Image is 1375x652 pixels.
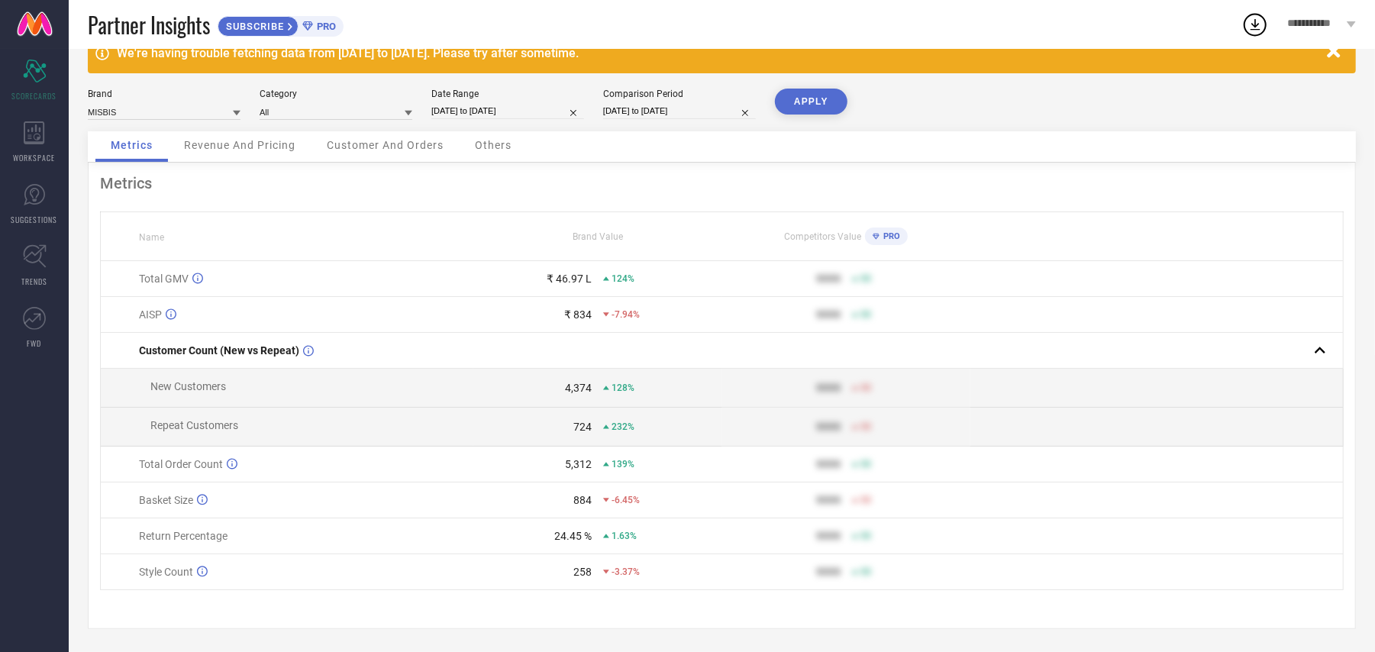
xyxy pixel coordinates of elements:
[860,382,871,393] span: 50
[816,421,841,433] div: 9999
[139,273,189,285] span: Total GMV
[88,9,210,40] span: Partner Insights
[260,89,412,99] div: Category
[139,530,228,542] span: Return Percentage
[860,421,871,432] span: 50
[784,231,861,242] span: Competitors Value
[111,139,153,151] span: Metrics
[21,276,47,287] span: TRENDS
[88,89,240,99] div: Brand
[150,380,226,392] span: New Customers
[218,12,344,37] a: SUBSCRIBEPRO
[612,566,640,577] span: -3.37%
[612,495,640,505] span: -6.45%
[573,566,592,578] div: 258
[816,494,841,506] div: 9999
[117,46,1319,60] div: We're having trouble fetching data from [DATE] to [DATE]. Please try after sometime.
[565,458,592,470] div: 5,312
[603,103,756,119] input: Select comparison period
[139,458,223,470] span: Total Order Count
[218,21,288,32] span: SUBSCRIBE
[612,273,634,284] span: 124%
[11,214,58,225] span: SUGGESTIONS
[612,382,634,393] span: 128%
[816,382,841,394] div: 9999
[327,139,444,151] span: Customer And Orders
[564,308,592,321] div: ₹ 834
[775,89,847,115] button: APPLY
[860,273,871,284] span: 50
[612,309,640,320] span: -7.94%
[860,531,871,541] span: 50
[475,139,512,151] span: Others
[12,90,57,102] span: SCORECARDS
[816,308,841,321] div: 9999
[860,495,871,505] span: 50
[612,459,634,470] span: 139%
[139,232,164,243] span: Name
[139,308,162,321] span: AISP
[547,273,592,285] div: ₹ 46.97 L
[139,566,193,578] span: Style Count
[14,152,56,163] span: WORKSPACE
[603,89,756,99] div: Comparison Period
[150,419,238,431] span: Repeat Customers
[139,494,193,506] span: Basket Size
[612,421,634,432] span: 232%
[860,566,871,577] span: 50
[816,458,841,470] div: 9999
[612,531,637,541] span: 1.63%
[139,344,299,357] span: Customer Count (New vs Repeat)
[816,273,841,285] div: 9999
[184,139,295,151] span: Revenue And Pricing
[573,421,592,433] div: 724
[313,21,336,32] span: PRO
[100,174,1344,192] div: Metrics
[573,231,623,242] span: Brand Value
[565,382,592,394] div: 4,374
[860,459,871,470] span: 50
[816,566,841,578] div: 9999
[1241,11,1269,38] div: Open download list
[431,103,584,119] input: Select date range
[431,89,584,99] div: Date Range
[554,530,592,542] div: 24.45 %
[573,494,592,506] div: 884
[860,309,871,320] span: 50
[880,231,900,241] span: PRO
[816,530,841,542] div: 9999
[27,337,42,349] span: FWD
